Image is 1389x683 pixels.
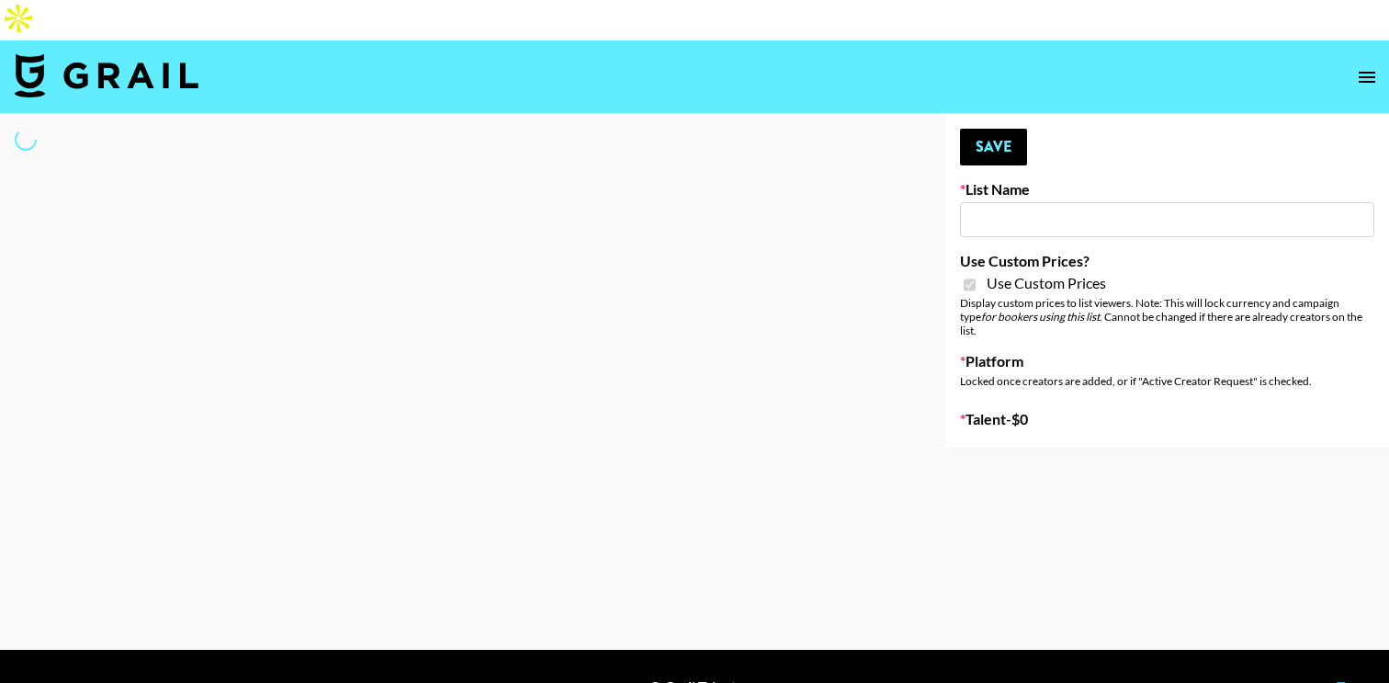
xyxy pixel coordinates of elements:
button: Save [960,129,1027,165]
label: Platform [960,352,1374,370]
div: Locked once creators are added, or if "Active Creator Request" is checked. [960,374,1374,388]
em: for bookers using this list [981,310,1100,324]
label: List Name [960,180,1374,199]
div: Display custom prices to list viewers. Note: This will lock currency and campaign type . Cannot b... [960,296,1374,337]
label: Use Custom Prices? [960,252,1374,270]
button: open drawer [1349,59,1385,96]
img: Grail Talent [15,53,198,97]
label: Talent - $ 0 [960,410,1374,428]
span: Use Custom Prices [987,274,1106,292]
